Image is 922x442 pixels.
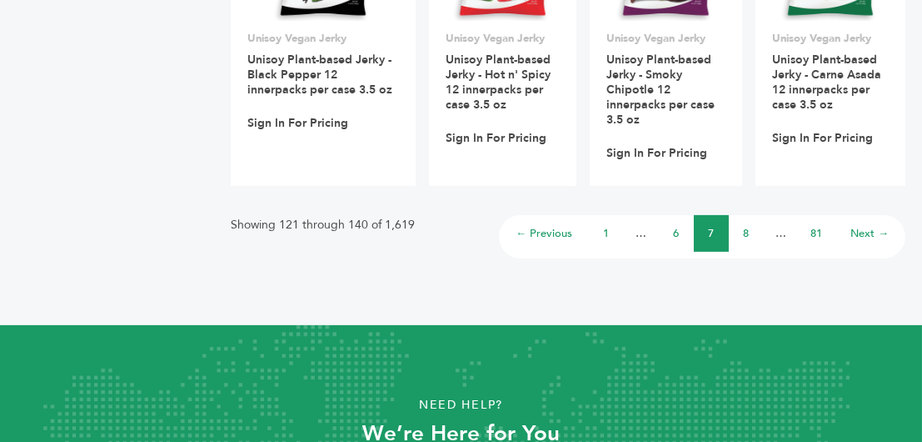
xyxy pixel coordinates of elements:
a: 1 [604,226,610,241]
a: Unisoy Plant-based Jerky - Hot n' Spicy 12 innerpacks per case 3.5 oz [446,52,551,113]
a: ← Previous [516,226,572,241]
p: Unisoy Vegan Jerky [247,31,399,46]
a: Unisoy Plant-based Jerky - Carne Asada 12 innerpacks per case 3.5 oz [772,52,881,113]
a: 81 [810,226,822,241]
a: Next → [850,226,889,241]
li: … [624,215,659,252]
p: Unisoy Vegan Jerky [772,31,889,46]
p: Unisoy Vegan Jerky [606,31,725,46]
a: 7 [709,226,715,241]
a: 8 [744,226,750,241]
a: Sign In For Pricing [606,146,707,161]
a: Sign In For Pricing [772,131,873,146]
p: Need Help? [46,393,875,418]
a: Unisoy Plant-based Jerky - Black Pepper 12 innerpacks per case 3.5 oz [247,52,392,98]
a: 6 [674,226,680,241]
p: Unisoy Vegan Jerky [446,31,560,46]
a: Sign In For Pricing [446,131,546,146]
p: Showing 121 through 140 of 1,619 [231,215,415,235]
a: Unisoy Plant-based Jerky - Smoky Chipotle 12 innerpacks per case 3.5 oz [606,52,715,128]
li: … [764,215,799,252]
a: Sign In For Pricing [247,116,348,131]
